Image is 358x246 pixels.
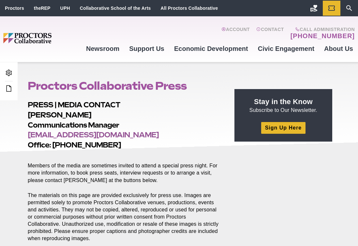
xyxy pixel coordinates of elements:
[3,83,14,95] a: Edit this Post/Page
[289,27,355,32] span: Call Administration
[319,40,358,57] a: About Us
[28,80,219,92] h1: Proctors Collaborative Press
[60,6,70,11] a: UPH
[261,122,306,133] a: Sign Up Here
[242,97,324,114] p: Subscribe to Our Newsletter.
[28,131,159,139] a: [EMAIL_ADDRESS][DOMAIN_NAME]
[3,33,81,43] img: Proctors logo
[340,1,358,16] a: Search
[169,40,253,57] a: Economic Development
[28,192,219,242] p: The materials on this page are provided exclusively for press use. Images are permitted solely to...
[124,40,169,57] a: Support Us
[5,6,24,11] a: Proctors
[28,155,219,184] p: Members of the media are sometimes invited to attend a special press night. For more information,...
[28,100,219,150] h2: PRESS | MEDIA CONTACT [PERSON_NAME] Communications Manager Office: [PHONE_NUMBER]
[221,27,250,40] a: Account
[254,98,313,106] strong: Stay in the Know
[80,6,151,11] a: Collaborative School of the Arts
[253,40,319,57] a: Civic Engagement
[34,6,51,11] a: theREP
[3,67,14,79] a: Admin Area
[81,40,124,57] a: Newsroom
[256,27,284,40] a: Contact
[291,32,355,40] a: [PHONE_NUMBER]
[160,6,218,11] a: All Proctors Collaborative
